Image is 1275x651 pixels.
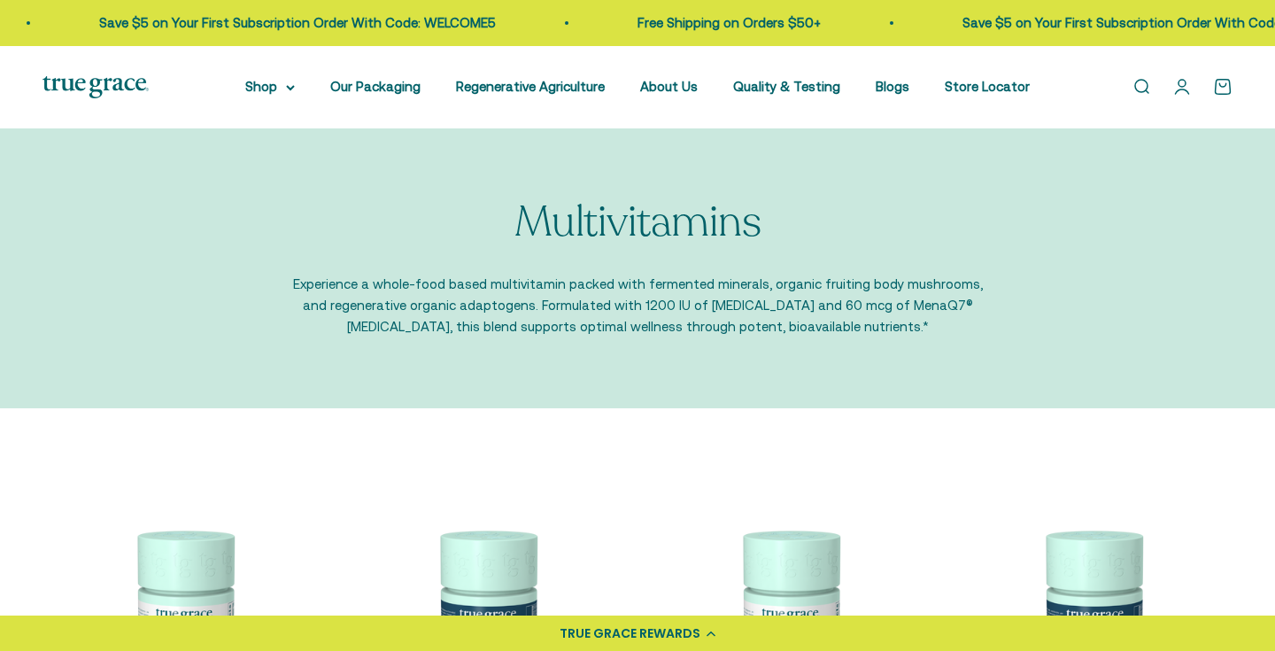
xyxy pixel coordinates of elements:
[640,79,698,94] a: About Us
[330,79,421,94] a: Our Packaging
[292,274,983,337] p: Experience a whole-food based multivitamin packed with fermented minerals, organic fruiting body ...
[98,12,495,34] p: Save $5 on Your First Subscription Order With Code: WELCOME5
[514,199,761,246] p: Multivitamins
[733,79,840,94] a: Quality & Testing
[245,76,295,97] summary: Shop
[637,15,820,30] a: Free Shipping on Orders $50+
[456,79,605,94] a: Regenerative Agriculture
[945,79,1030,94] a: Store Locator
[876,79,909,94] a: Blogs
[560,624,700,643] div: TRUE GRACE REWARDS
